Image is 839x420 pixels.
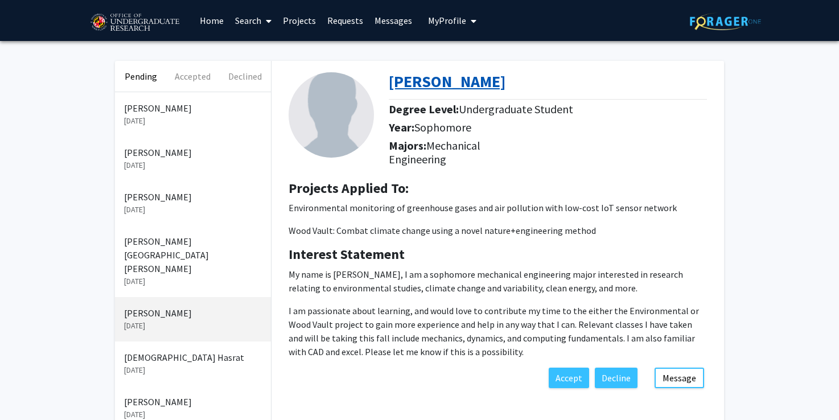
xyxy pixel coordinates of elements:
b: Majors: [389,138,426,153]
b: [PERSON_NAME] [389,71,505,92]
p: [PERSON_NAME] [124,306,262,320]
b: Year: [389,120,414,134]
a: Requests [322,1,369,40]
span: Sophomore [414,120,471,134]
b: Interest Statement [289,245,405,263]
button: Accepted [167,61,219,92]
p: [DATE] [124,364,262,376]
button: Message [655,368,704,388]
p: I am passionate about learning, and would love to contribute my time to the either the Environmen... [289,304,707,359]
p: [PERSON_NAME] [124,395,262,409]
a: Opens in a new tab [389,71,505,92]
a: Messages [369,1,418,40]
button: Declined [219,61,271,92]
span: My Profile [428,15,466,26]
p: [DATE] [124,204,262,216]
a: Search [229,1,277,40]
p: [PERSON_NAME] [124,190,262,204]
b: Degree Level: [389,102,459,116]
span: Mechanical Engineering [389,138,480,166]
a: Projects [277,1,322,40]
a: Home [194,1,229,40]
img: Profile Picture [289,72,374,158]
img: ForagerOne Logo [690,13,761,30]
button: Decline [595,368,638,388]
p: [DEMOGRAPHIC_DATA] Hasrat [124,351,262,364]
button: Pending [115,61,167,92]
iframe: Chat [9,369,48,411]
p: [PERSON_NAME] [124,101,262,115]
p: [PERSON_NAME] [124,146,262,159]
p: [PERSON_NAME][GEOGRAPHIC_DATA][PERSON_NAME] [124,234,262,275]
span: Undergraduate Student [459,102,573,116]
p: [DATE] [124,159,262,171]
p: Environmental monitoring of greenhouse gases and air pollution with low-cost IoT sensor network [289,201,707,215]
p: Wood Vault: Combat climate change using a novel nature+engineering method [289,224,707,237]
p: My name is [PERSON_NAME], I am a sophomore mechanical engineering major interested in research re... [289,267,707,295]
button: Accept [549,368,589,388]
p: [DATE] [124,275,262,287]
p: [DATE] [124,115,262,127]
img: University of Maryland Logo [87,9,183,37]
p: [DATE] [124,320,262,332]
b: Projects Applied To: [289,179,409,197]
